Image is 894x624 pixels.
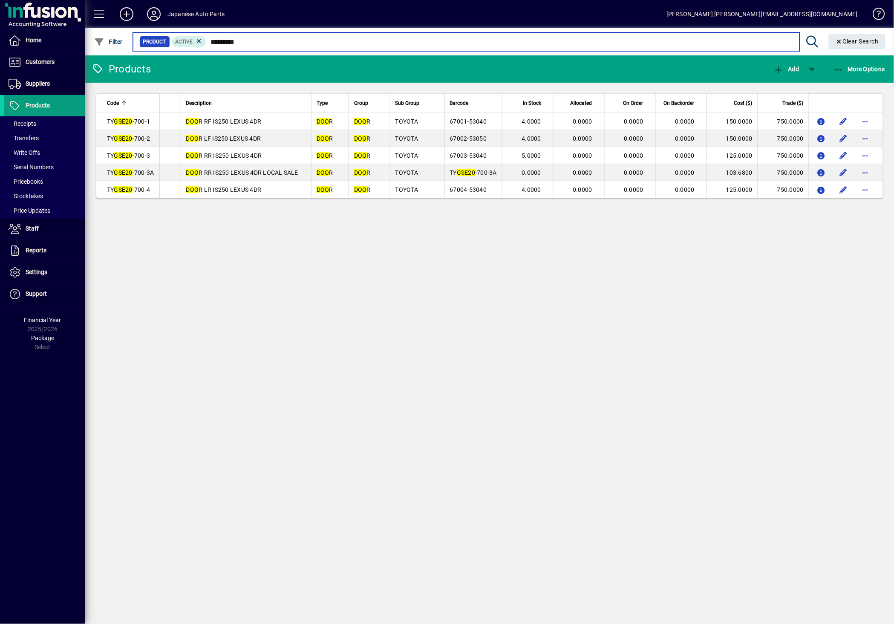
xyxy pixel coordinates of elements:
a: Suppliers [4,73,85,95]
span: Home [26,37,41,43]
span: 0.0000 [624,152,644,159]
span: Reports [26,247,46,254]
button: Edit [836,166,850,179]
span: Price Updates [9,207,50,214]
span: 0.0000 [573,169,593,176]
span: Settings [26,269,47,275]
span: 4.0000 [522,135,542,142]
button: More options [859,132,872,145]
span: R [317,169,333,176]
td: 150.0000 [707,130,758,147]
span: R LF IS250 LEXUS 4DR [186,135,261,142]
em: DOO [186,186,199,193]
td: 750.0000 [758,181,809,198]
a: Write Offs [4,145,85,160]
em: DOO [186,169,199,176]
span: 0.0000 [675,169,695,176]
div: Japanese Auto Parts [167,7,225,21]
span: Cost ($) [734,98,753,108]
span: TOYOTA [395,135,418,142]
span: 0.0000 [624,186,644,193]
span: Group [354,98,368,108]
button: More options [859,183,872,196]
a: Price Updates [4,203,85,218]
span: 67004-53040 [450,186,487,193]
a: Home [4,30,85,51]
a: Reports [4,240,85,261]
em: DOO [317,186,329,193]
em: DOO [317,118,329,125]
button: Add [113,6,140,22]
em: GSE20 [114,186,133,193]
div: In Stock [508,98,549,108]
a: Settings [4,262,85,283]
a: Customers [4,52,85,73]
em: DOO [186,118,199,125]
span: TOYOTA [395,169,418,176]
span: Clear Search [836,38,879,45]
span: 0.0000 [675,186,695,193]
span: R RR IS250 LEXUS 4DR LOCAL SALE [186,169,299,176]
td: 125.0000 [707,181,758,198]
a: Staff [4,218,85,240]
span: TY -700-2 [107,135,150,142]
em: GSE20 [114,118,133,125]
span: Package [31,335,54,341]
mat-chip: Activation Status: Active [172,36,206,47]
div: On Backorder [661,98,702,108]
span: Stocktakes [9,193,43,199]
span: 67002-53050 [450,135,487,142]
span: 0.0000 [675,135,695,142]
button: Clear [829,34,886,49]
em: DOO [354,135,367,142]
span: Staff [26,225,39,232]
span: 0.0000 [573,186,593,193]
a: Support [4,283,85,305]
div: Allocated [559,98,600,108]
span: Trade ($) [783,98,804,108]
span: 0.0000 [675,118,695,125]
span: 0.0000 [573,152,593,159]
em: DOO [354,152,367,159]
em: GSE20 [114,169,133,176]
span: On Order [623,98,643,108]
span: R LR IS250 LEXUS 4DR [186,186,262,193]
span: TOYOTA [395,118,418,125]
span: R [317,118,333,125]
span: In Stock [523,98,541,108]
div: Barcode [450,98,497,108]
em: DOO [317,169,329,176]
button: Edit [836,132,850,145]
span: 67001-53040 [450,118,487,125]
span: 0.0000 [624,118,644,125]
a: Transfers [4,131,85,145]
em: DOO [317,135,329,142]
td: 125.0000 [707,147,758,164]
em: DOO [354,118,367,125]
div: Description [186,98,306,108]
span: Receipts [9,120,36,127]
button: Profile [140,6,167,22]
span: Products [26,102,50,109]
td: 150.0000 [707,113,758,130]
div: On Order [610,98,651,108]
div: Type [317,98,343,108]
span: TY -700-3 [107,152,150,159]
span: 0.0000 [573,135,593,142]
div: [PERSON_NAME] [PERSON_NAME][EMAIL_ADDRESS][DOMAIN_NAME] [666,7,858,21]
a: Serial Numbers [4,160,85,174]
span: 5.0000 [522,152,542,159]
span: Pricebooks [9,178,43,185]
em: DOO [186,135,199,142]
span: 0.0000 [522,169,542,176]
span: Serial Numbers [9,164,54,170]
span: Write Offs [9,149,40,156]
button: More Options [831,61,888,77]
td: 750.0000 [758,130,809,147]
span: Filter [94,38,123,45]
button: Edit [836,149,850,162]
span: R [317,135,333,142]
span: R [354,169,371,176]
span: More Options [833,66,885,72]
span: 4.0000 [522,118,542,125]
